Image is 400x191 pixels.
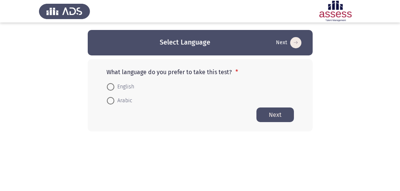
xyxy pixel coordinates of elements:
[310,1,361,22] img: Assessment logo of ASSESS Employability - EBI
[274,37,304,49] button: Start assessment
[106,69,294,76] p: What language do you prefer to take this test?
[39,1,90,22] img: Assess Talent Management logo
[256,107,294,122] button: Start assessment
[160,38,210,47] h3: Select Language
[114,82,134,91] span: English
[114,96,132,105] span: Arabic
